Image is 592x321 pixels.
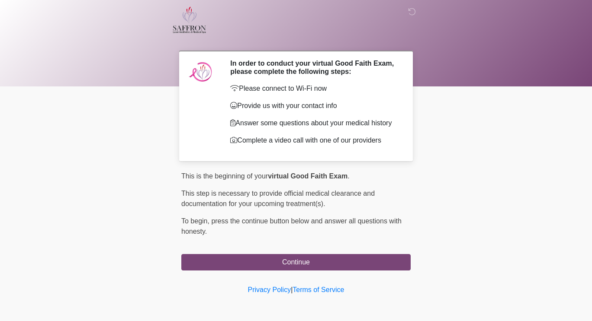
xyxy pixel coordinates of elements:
[230,83,398,94] p: Please connect to Wi-Fi now
[268,172,347,180] strong: virtual Good Faith Exam
[181,172,268,180] span: This is the beginning of your
[230,59,398,76] h2: In order to conduct your virtual Good Faith Exam, please complete the following steps:
[188,59,214,85] img: Agent Avatar
[181,217,402,235] span: press the continue button below and answer all questions with honesty.
[181,190,375,207] span: This step is necessary to provide official medical clearance and documentation for your upcoming ...
[181,254,411,270] button: Continue
[230,135,398,146] p: Complete a video call with one of our providers
[291,286,293,293] a: |
[248,286,291,293] a: Privacy Policy
[181,217,211,225] span: To begin,
[347,172,349,180] span: .
[230,118,398,128] p: Answer some questions about your medical history
[293,286,344,293] a: Terms of Service
[230,101,398,111] p: Provide us with your contact info
[173,6,206,33] img: Saffron Laser Aesthetics and Medical Spa Logo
